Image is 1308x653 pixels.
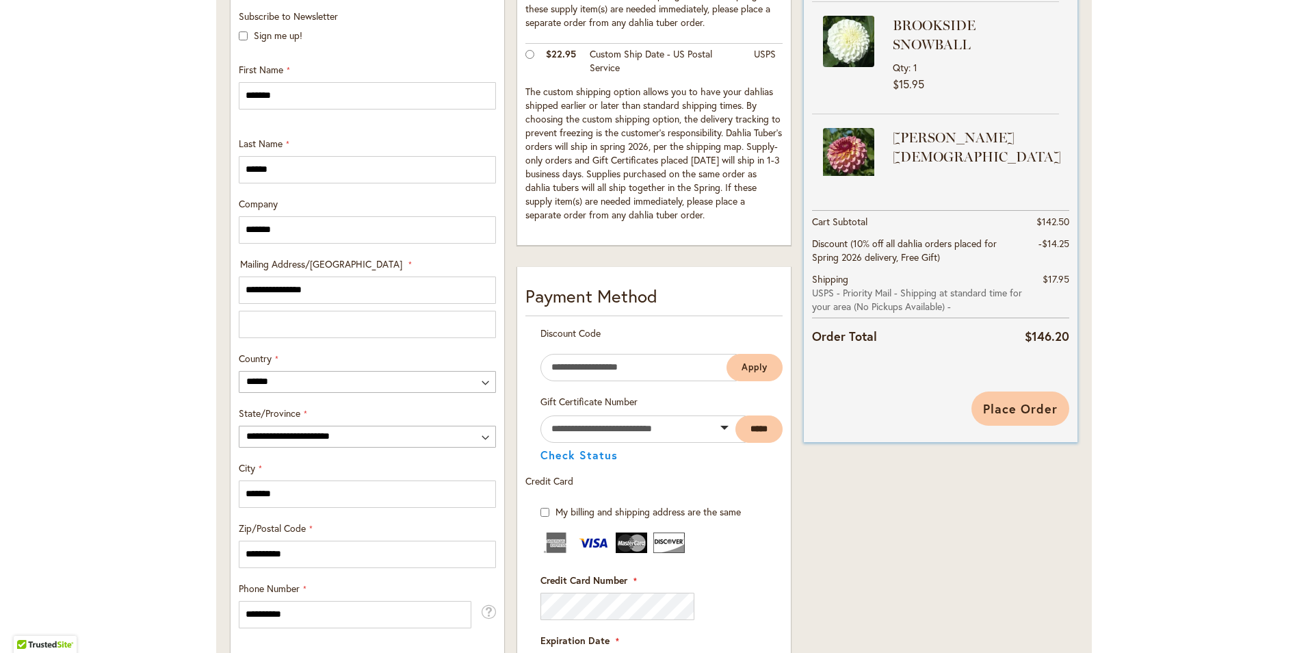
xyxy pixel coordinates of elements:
[893,61,908,74] span: Qty
[893,77,924,91] span: $15.95
[239,63,283,76] span: First Name
[583,43,747,81] td: Custom Ship Date - US Postal Service
[525,283,783,316] div: Payment Method
[239,197,278,210] span: Company
[893,16,1056,54] strong: BROOKSIDE SNOWBALL
[239,461,255,474] span: City
[578,533,610,553] img: Visa
[812,237,997,264] span: Discount (10% off all dahlia orders placed for Spring 2026 delivery, Free Gift)
[727,354,783,381] button: Apply
[1025,328,1069,344] span: $146.20
[525,474,573,487] span: Credit Card
[913,61,917,74] span: 1
[893,173,908,186] span: Qty
[239,407,300,420] span: State/Province
[616,533,647,553] img: MasterCard
[823,128,874,179] img: Foxy Lady
[540,533,572,553] img: American Express
[1043,272,1069,285] span: $17.95
[913,173,917,186] span: 1
[254,29,302,42] label: Sign me up!
[742,361,768,373] span: Apply
[812,210,1025,233] th: Cart Subtotal
[540,574,627,587] span: Credit Card Number
[747,43,783,81] td: USPS
[239,10,338,23] span: Subscribe to Newsletter
[546,47,576,60] span: $22.95
[10,604,49,643] iframe: Launch Accessibility Center
[812,326,877,346] strong: Order Total
[555,505,741,518] span: My billing and shipping address are the same
[239,352,272,365] span: Country
[525,81,783,229] td: The custom shipping option allows you to have your dahlias shipped earlier or later than standard...
[812,286,1025,313] span: USPS - Priority Mail - Shipping at standard time for your area (No Pickups Available) -
[812,272,848,285] span: Shipping
[540,634,610,647] span: Expiration Date
[239,582,300,595] span: Phone Number
[239,137,283,150] span: Last Name
[540,326,601,340] span: Discount Code
[540,450,618,461] button: Check Status
[540,395,638,408] span: Gift Certificate Number
[653,533,685,553] img: Discover
[971,392,1069,426] button: Place Order
[983,400,1058,417] span: Place Order
[823,16,874,67] img: BROOKSIDE SNOWBALL
[239,522,306,535] span: Zip/Postal Code
[1038,237,1069,250] span: -$14.25
[1036,215,1069,228] span: $142.50
[893,128,1061,166] strong: [PERSON_NAME][DEMOGRAPHIC_DATA]
[240,257,402,270] span: Mailing Address/[GEOGRAPHIC_DATA]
